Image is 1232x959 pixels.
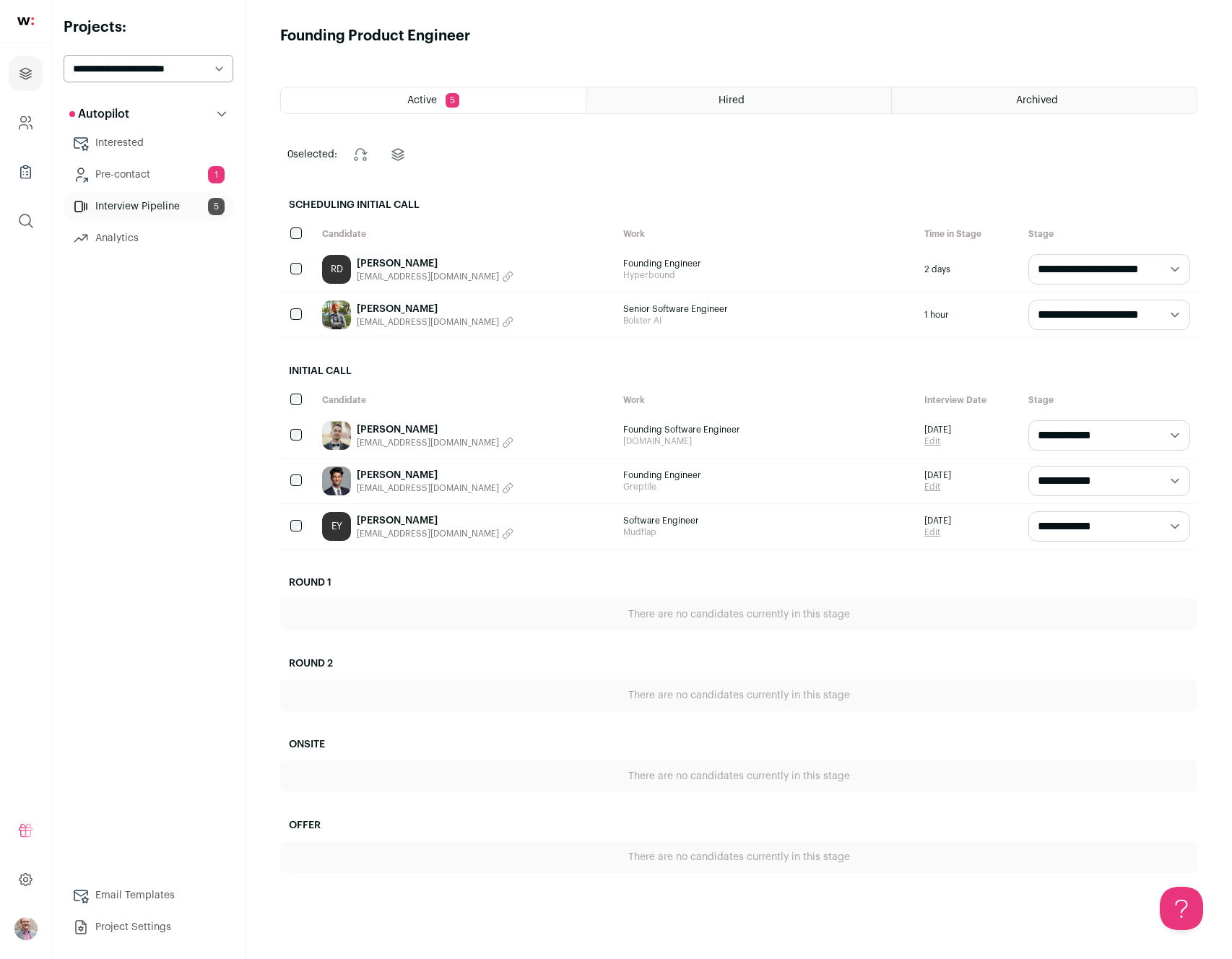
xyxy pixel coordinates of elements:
h2: Round 1 [280,567,1197,599]
div: There are no candidates currently in this stage [280,841,1197,873]
a: EY [322,512,351,541]
span: Greptile [623,481,910,492]
div: Work [616,221,917,247]
span: Senior Software Engineer [623,303,910,315]
a: [PERSON_NAME] [357,302,513,316]
span: [DATE] [924,515,951,526]
h2: Projects: [64,17,233,38]
h1: Founding Product Engineer [280,26,470,46]
a: Edit [924,481,951,492]
h2: Scheduling Initial Call [280,189,1197,221]
span: [EMAIL_ADDRESS][DOMAIN_NAME] [357,271,499,282]
button: Autopilot [64,100,233,129]
div: Work [616,387,917,413]
span: [DATE] [924,469,951,481]
a: Email Templates [64,881,233,910]
h2: Offer [280,810,1197,841]
span: [EMAIL_ADDRESS][DOMAIN_NAME] [357,482,499,494]
div: There are no candidates currently in this stage [280,599,1197,630]
span: [DATE] [924,424,951,435]
a: Edit [924,435,951,447]
div: Candidate [315,221,616,247]
a: Archived [892,87,1197,113]
span: Bolster AI [623,315,910,326]
img: wellfound-shorthand-0d5821cbd27db2630d0214b213865d53afaa358527fdda9d0ea32b1df1b89c2c.svg [17,17,34,25]
span: Active [407,95,437,105]
div: Time in Stage [917,221,1021,247]
a: Interested [64,129,233,157]
a: [PERSON_NAME] [357,513,513,528]
span: [DOMAIN_NAME] [623,435,910,447]
span: Hired [719,95,745,105]
span: 5 [208,198,225,215]
span: selected: [287,147,337,162]
a: Analytics [64,224,233,253]
button: [EMAIL_ADDRESS][DOMAIN_NAME] [357,528,513,539]
div: Stage [1021,387,1197,413]
a: Company and ATS Settings [9,105,43,140]
a: Company Lists [9,155,43,189]
a: Hired [587,87,892,113]
button: Change stage [343,137,378,172]
span: Archived [1016,95,1058,105]
button: [EMAIL_ADDRESS][DOMAIN_NAME] [357,482,513,494]
span: Founding Software Engineer [623,424,910,435]
a: Interview Pipeline5 [64,192,233,221]
div: Interview Date [917,387,1021,413]
span: [EMAIL_ADDRESS][DOMAIN_NAME] [357,316,499,328]
a: RD [322,255,351,284]
span: Mudflap [623,526,910,538]
h2: Round 2 [280,648,1197,680]
span: [EMAIL_ADDRESS][DOMAIN_NAME] [357,528,499,539]
a: [PERSON_NAME] [357,422,513,437]
a: [PERSON_NAME] [357,256,513,271]
h2: Initial Call [280,355,1197,387]
a: Project Settings [64,913,233,942]
a: Projects [9,56,43,91]
a: [PERSON_NAME] [357,468,513,482]
button: [EMAIL_ADDRESS][DOMAIN_NAME] [357,271,513,282]
img: 07d91366dc51fd1871200594fca3a1f43e273d1bb880da7c128c5d36e05ecb30.jpg [322,421,351,450]
iframe: Help Scout Beacon - Open [1160,887,1203,930]
a: Edit [924,526,951,538]
div: 1 hour [917,292,1021,337]
div: There are no candidates currently in this stage [280,680,1197,711]
span: 5 [446,93,459,108]
div: There are no candidates currently in this stage [280,760,1197,792]
img: ac0492f61a15071bdef03850edcc65a2d55f28bc6cda664c8e71282b13d2cc0a.jpg [322,300,351,329]
img: 50bc01605b1936cf059a5414d97511ae692091ee8c745d203e7e471647c276bd.jpg [322,467,351,495]
img: 190284-medium_jpg [14,917,38,940]
span: 1 [208,166,225,183]
h2: Onsite [280,729,1197,760]
button: [EMAIL_ADDRESS][DOMAIN_NAME] [357,437,513,448]
span: Founding Engineer [623,469,910,481]
div: Stage [1021,221,1197,247]
div: Candidate [315,387,616,413]
span: Software Engineer [623,515,910,526]
button: Open dropdown [14,917,38,940]
span: Hyperbound [623,269,910,281]
span: 0 [287,149,293,160]
span: [EMAIL_ADDRESS][DOMAIN_NAME] [357,437,499,448]
p: Autopilot [69,105,129,123]
button: [EMAIL_ADDRESS][DOMAIN_NAME] [357,316,513,328]
a: Pre-contact1 [64,160,233,189]
div: 2 days [917,247,1021,292]
span: Founding Engineer [623,258,910,269]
